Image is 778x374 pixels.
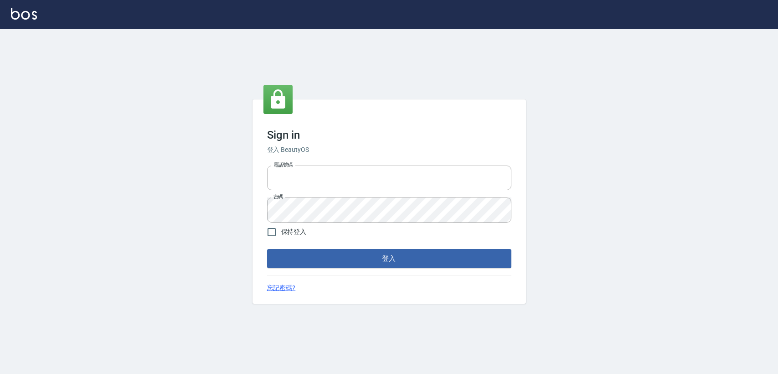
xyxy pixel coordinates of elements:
a: 忘記密碼? [267,283,296,293]
span: 保持登入 [281,227,307,237]
button: 登入 [267,249,511,268]
h3: Sign in [267,129,511,141]
h6: 登入 BeautyOS [267,145,511,155]
label: 密碼 [273,193,283,200]
img: Logo [11,8,37,20]
label: 電話號碼 [273,161,293,168]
